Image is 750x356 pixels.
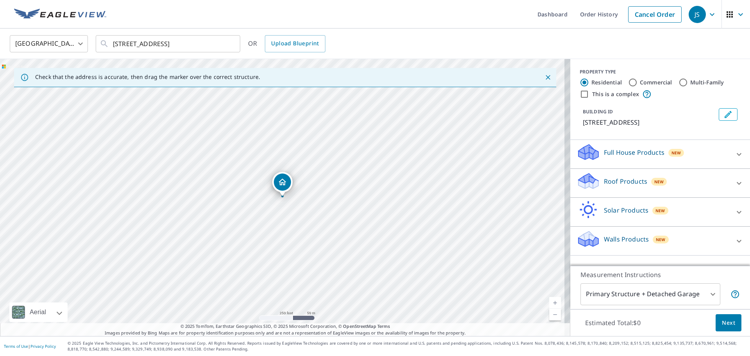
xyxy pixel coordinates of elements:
div: Roof ProductsNew [577,172,744,194]
p: © 2025 Eagle View Technologies, Inc. and Pictometry International Corp. All Rights Reserved. Repo... [68,340,746,352]
button: Edit building 1 [719,108,737,121]
p: [STREET_ADDRESS] [583,118,716,127]
div: OR [248,35,325,52]
p: Walls Products [604,234,649,244]
span: Upload Blueprint [271,39,319,48]
p: Check that the address is accurate, then drag the marker over the correct structure. [35,73,260,81]
a: OpenStreetMap [343,323,376,329]
img: EV Logo [14,9,106,20]
div: Full House ProductsNew [577,143,744,165]
span: New [655,208,665,214]
p: Roof Products [604,177,647,186]
span: New [654,179,664,185]
div: [GEOGRAPHIC_DATA] [10,33,88,55]
button: Close [543,72,553,82]
label: This is a complex [592,90,639,98]
a: Privacy Policy [30,343,56,349]
span: © 2025 TomTom, Earthstar Geographics SIO, © 2025 Microsoft Corporation, © [180,323,390,330]
div: Primary Structure + Detached Garage [580,283,720,305]
a: Current Level 17, Zoom In [549,297,561,309]
label: Residential [591,79,622,86]
div: JS [689,6,706,23]
span: New [671,150,681,156]
a: Terms of Use [4,343,28,349]
div: Aerial [9,302,68,322]
p: | [4,344,56,349]
span: Your report will include the primary structure and a detached garage if one exists. [730,290,740,299]
p: Estimated Total: $0 [579,314,647,331]
div: Dropped pin, building 1, Residential property, 121 Bonham Cir Council Bluffs, IA 51503 [272,172,293,196]
p: BUILDING ID [583,108,613,115]
span: Next [722,318,735,328]
div: PROPERTY TYPE [580,68,741,75]
span: New [656,236,666,243]
a: Current Level 17, Zoom Out [549,309,561,320]
div: Walls ProductsNew [577,230,744,252]
label: Multi-Family [690,79,724,86]
div: Aerial [27,302,48,322]
div: Solar ProductsNew [577,201,744,223]
label: Commercial [640,79,672,86]
a: Upload Blueprint [265,35,325,52]
input: Search by address or latitude-longitude [113,33,224,55]
a: Terms [377,323,390,329]
p: Solar Products [604,206,648,215]
a: Cancel Order [628,6,682,23]
p: Full House Products [604,148,664,157]
p: Measurement Instructions [580,270,740,279]
button: Next [716,314,741,332]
